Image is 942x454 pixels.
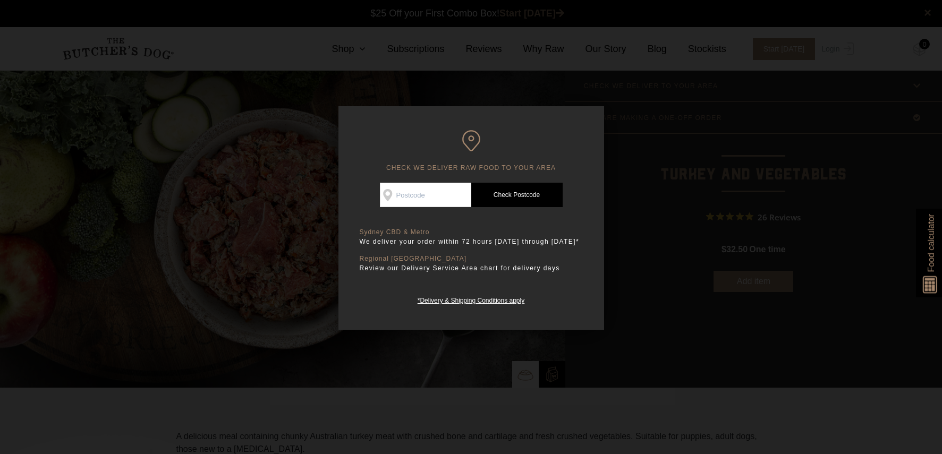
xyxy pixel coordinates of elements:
[360,236,583,247] p: We deliver your order within 72 hours [DATE] through [DATE]*
[380,183,471,207] input: Postcode
[360,130,583,172] h6: CHECK WE DELIVER RAW FOOD TO YOUR AREA
[360,263,583,273] p: Review our Delivery Service Area chart for delivery days
[360,255,583,263] p: Regional [GEOGRAPHIC_DATA]
[418,294,524,304] a: *Delivery & Shipping Conditions apply
[471,183,563,207] a: Check Postcode
[360,228,583,236] p: Sydney CBD & Metro
[924,214,937,272] span: Food calculator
